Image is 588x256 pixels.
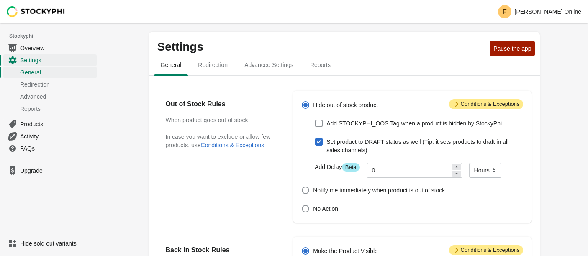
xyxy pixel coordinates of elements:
span: Hide sold out variants [20,239,95,248]
label: Add Delay [315,163,359,172]
p: In case you want to exclude or allow few products, use [166,133,277,149]
a: General [3,66,97,78]
span: Pause the app [493,45,531,52]
span: General [20,68,95,77]
a: Overview [3,42,97,54]
span: Overview [20,44,95,52]
h2: Out of Stock Rules [166,99,277,109]
p: Settings [157,40,487,54]
span: FAQs [20,144,95,153]
span: Hide out of stock product [313,101,378,109]
span: Set product to DRAFT status as well (Tip: it sets products to draft in all sales channels) [326,138,523,154]
span: Avatar with initials F [498,5,511,18]
img: Stockyphi [7,6,65,17]
a: Reports [3,102,97,115]
button: reports [302,54,339,76]
span: Conditions & Exceptions [449,245,523,255]
button: Pause the app [490,41,534,56]
span: Redirection [191,57,234,72]
h2: Back in Stock Rules [166,245,277,255]
a: Activity [3,130,97,142]
span: Add STOCKYPHI_OOS Tag when a product is hidden by StockyPhi [326,119,502,128]
button: Avatar with initials F[PERSON_NAME] Online [495,3,585,20]
span: Products [20,120,95,128]
span: Beta [342,163,360,172]
button: redirection [190,54,236,76]
button: Conditions & Exceptions [201,142,264,148]
text: F [503,8,507,15]
span: Advanced Settings [238,57,300,72]
a: Redirection [3,78,97,90]
a: FAQs [3,142,97,154]
span: Redirection [20,80,95,89]
span: No Action [313,205,338,213]
span: Settings [20,56,95,64]
span: Activity [20,132,95,141]
span: Reports [303,57,337,72]
span: Notify me immediately when product is out of stock [313,186,445,195]
h3: When product goes out of stock [166,116,277,124]
button: Advanced settings [236,54,302,76]
span: Upgrade [20,166,95,175]
a: Products [3,118,97,130]
a: Hide sold out variants [3,238,97,249]
button: general [152,54,190,76]
span: Stockyphi [9,32,100,40]
span: Advanced [20,92,95,101]
span: General [154,57,188,72]
span: Make the Product Visible [313,247,378,255]
span: Reports [20,105,95,113]
span: Conditions & Exceptions [449,99,523,109]
a: Settings [3,54,97,66]
a: Advanced [3,90,97,102]
p: [PERSON_NAME] Online [515,8,582,15]
a: Upgrade [3,165,97,177]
